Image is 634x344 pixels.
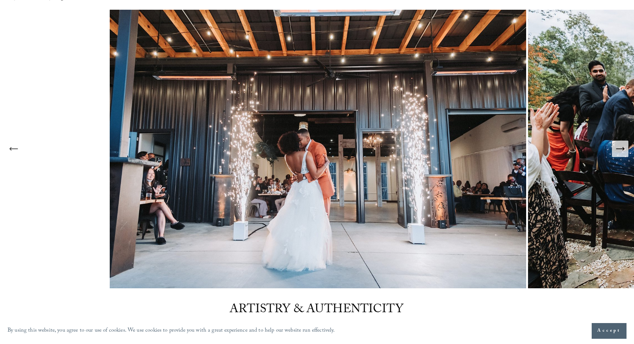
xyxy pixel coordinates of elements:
span: Accept [597,327,621,335]
img: The Meadows Raleigh Wedding Photography [110,10,528,288]
button: Accept [592,323,627,339]
button: Previous Slide [6,141,22,157]
button: Next Slide [612,141,628,157]
p: By using this website, you agree to our use of cookies. We use cookies to provide you with a grea... [7,326,335,337]
span: ARTISTRY & AUTHENTICITY [230,300,403,320]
